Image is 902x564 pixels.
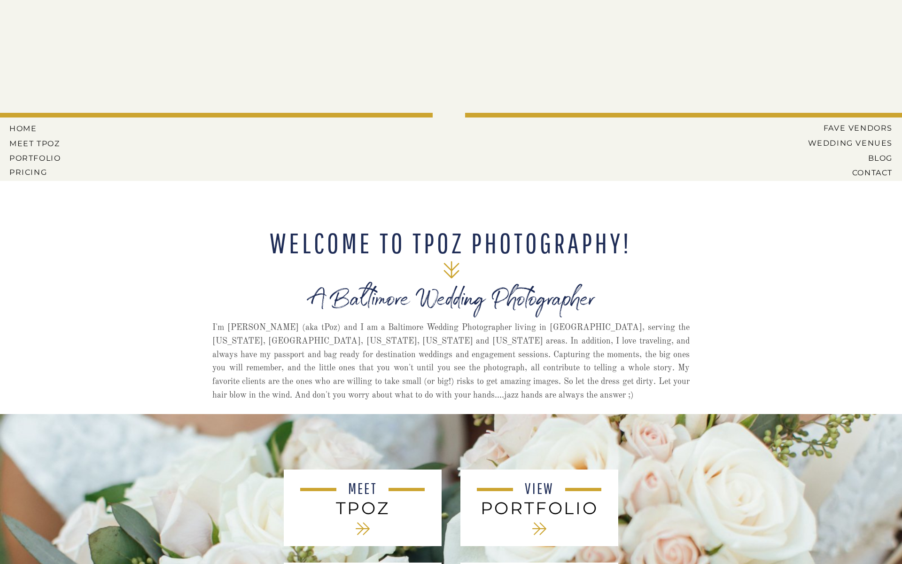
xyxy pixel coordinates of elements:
[264,229,638,257] h2: WELCOME TO tPoz Photography!
[819,168,893,177] a: CONTACT
[816,124,893,132] a: Fave Vendors
[299,498,426,517] a: tPoz
[342,481,384,498] a: MEET
[793,139,893,147] a: Wedding Venues
[801,154,893,162] a: BLOG
[9,154,63,162] a: PORTFOLIO
[212,321,690,409] p: I'm [PERSON_NAME] (aka tPoz) and I am a Baltimore Wedding Photographer living in [GEOGRAPHIC_DATA...
[9,124,52,133] a: HOME
[9,168,63,176] a: Pricing
[518,481,560,498] a: VIEW
[239,292,664,324] h1: A Baltimore Wedding Photographer
[9,139,61,148] a: MEET tPoz
[476,498,603,517] a: PORTFOLIO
